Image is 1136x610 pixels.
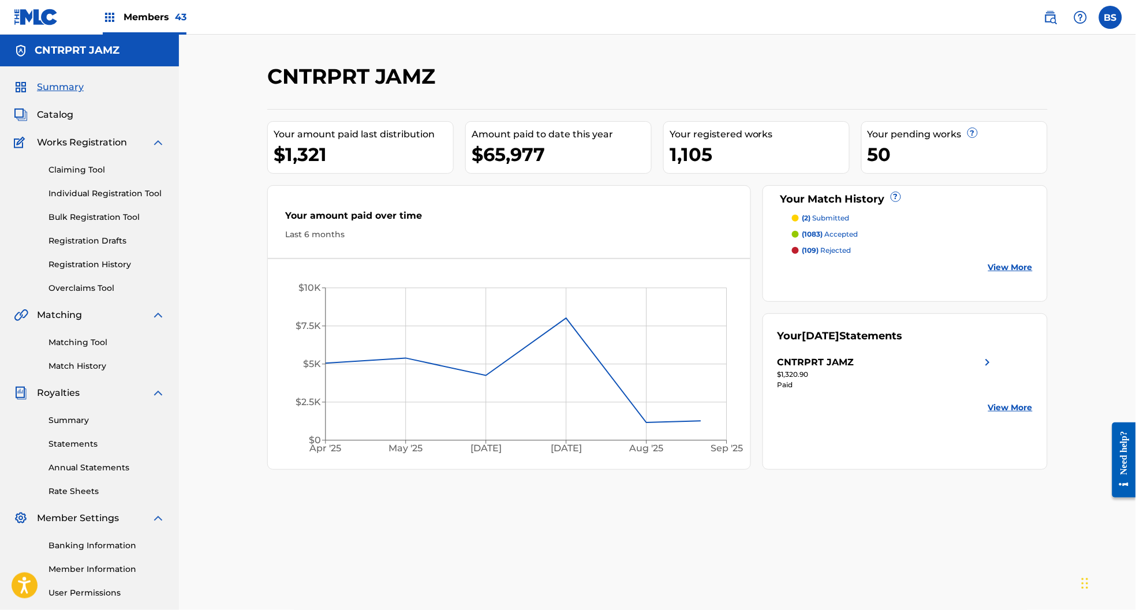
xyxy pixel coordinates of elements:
[792,245,1033,256] a: (109) rejected
[303,359,321,370] tspan: $5K
[670,128,849,141] div: Your registered works
[968,128,977,137] span: ?
[309,443,342,454] tspan: Apr '25
[472,141,651,167] div: $65,977
[37,308,82,322] span: Matching
[629,443,664,454] tspan: Aug '25
[296,397,321,408] tspan: $2.5K
[14,9,58,25] img: MLC Logo
[285,209,733,229] div: Your amount paid over time
[778,355,854,369] div: CNTRPRT JAMZ
[711,443,743,454] tspan: Sep '25
[48,587,165,599] a: User Permissions
[1069,6,1092,29] div: Help
[792,229,1033,239] a: (1083) accepted
[48,540,165,552] a: Banking Information
[988,402,1033,414] a: View More
[124,10,186,24] span: Members
[778,192,1033,207] div: Your Match History
[48,438,165,450] a: Statements
[37,80,84,94] span: Summary
[48,336,165,349] a: Matching Tool
[274,141,453,167] div: $1,321
[48,360,165,372] a: Match History
[151,308,165,322] img: expand
[802,245,851,256] p: rejected
[778,380,995,390] div: Paid
[14,44,28,58] img: Accounts
[470,443,502,454] tspan: [DATE]
[778,355,995,390] a: CNTRPRT JAMZright chevron icon$1,320.90Paid
[103,10,117,24] img: Top Rightsholders
[14,80,28,94] img: Summary
[1044,10,1057,24] img: search
[37,136,127,149] span: Works Registration
[48,282,165,294] a: Overclaims Tool
[285,229,733,241] div: Last 6 months
[868,141,1047,167] div: 50
[1078,555,1136,610] iframe: Chat Widget
[48,164,165,176] a: Claiming Tool
[48,188,165,200] a: Individual Registration Tool
[309,435,321,446] tspan: $0
[802,230,823,238] span: (1083)
[891,192,900,201] span: ?
[389,443,423,454] tspan: May '25
[988,261,1033,274] a: View More
[802,214,811,222] span: (2)
[802,246,819,255] span: (109)
[1074,10,1088,24] img: help
[14,80,84,94] a: SummarySummary
[802,330,840,342] span: [DATE]
[48,235,165,247] a: Registration Drafts
[48,414,165,426] a: Summary
[14,386,28,400] img: Royalties
[48,259,165,271] a: Registration History
[868,128,1047,141] div: Your pending works
[37,386,80,400] span: Royalties
[670,141,849,167] div: 1,105
[1039,6,1062,29] a: Public Search
[1099,6,1122,29] div: User Menu
[175,12,186,23] span: 43
[14,136,29,149] img: Works Registration
[151,386,165,400] img: expand
[298,283,321,294] tspan: $10K
[14,511,28,525] img: Member Settings
[981,355,995,369] img: right chevron icon
[14,108,73,122] a: CatalogCatalog
[792,213,1033,223] a: (2) submitted
[48,462,165,474] a: Annual Statements
[37,108,73,122] span: Catalog
[48,485,165,497] a: Rate Sheets
[1104,413,1136,506] iframe: Resource Center
[802,213,850,223] p: submitted
[472,128,651,141] div: Amount paid to date this year
[551,443,582,454] tspan: [DATE]
[151,511,165,525] img: expand
[778,328,903,344] div: Your Statements
[802,229,858,239] p: accepted
[48,211,165,223] a: Bulk Registration Tool
[14,308,28,322] img: Matching
[14,108,28,122] img: Catalog
[1082,566,1089,601] div: Drag
[151,136,165,149] img: expand
[48,563,165,575] a: Member Information
[37,511,119,525] span: Member Settings
[267,63,441,89] h2: CNTRPRT JAMZ
[274,128,453,141] div: Your amount paid last distribution
[296,321,321,332] tspan: $7.5K
[35,44,119,57] h5: CNTRPRT JAMZ
[778,369,995,380] div: $1,320.90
